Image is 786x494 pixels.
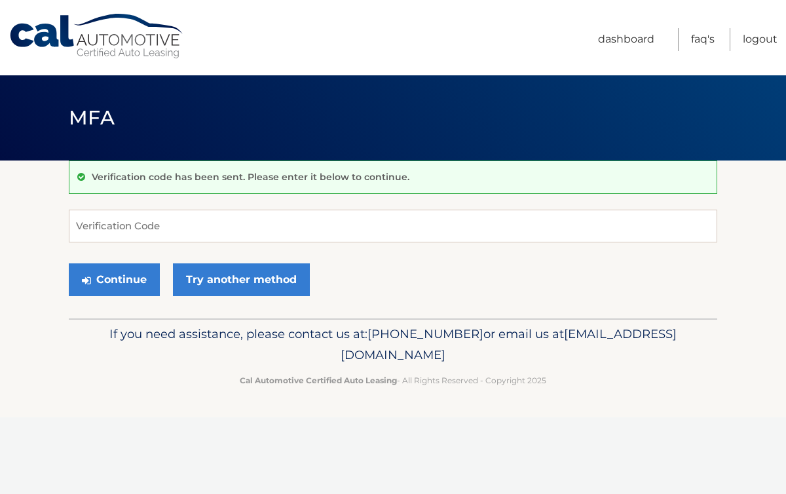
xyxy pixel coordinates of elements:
p: Verification code has been sent. Please enter it below to continue. [92,171,409,183]
p: - All Rights Reserved - Copyright 2025 [77,373,709,387]
span: [EMAIL_ADDRESS][DOMAIN_NAME] [341,326,677,362]
p: If you need assistance, please contact us at: or email us at [77,324,709,366]
span: MFA [69,105,115,130]
span: [PHONE_NUMBER] [367,326,483,341]
strong: Cal Automotive Certified Auto Leasing [240,375,397,385]
input: Verification Code [69,210,717,242]
a: Dashboard [598,28,654,51]
a: Cal Automotive [9,13,185,60]
a: Logout [743,28,777,51]
a: FAQ's [691,28,715,51]
a: Try another method [173,263,310,296]
button: Continue [69,263,160,296]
